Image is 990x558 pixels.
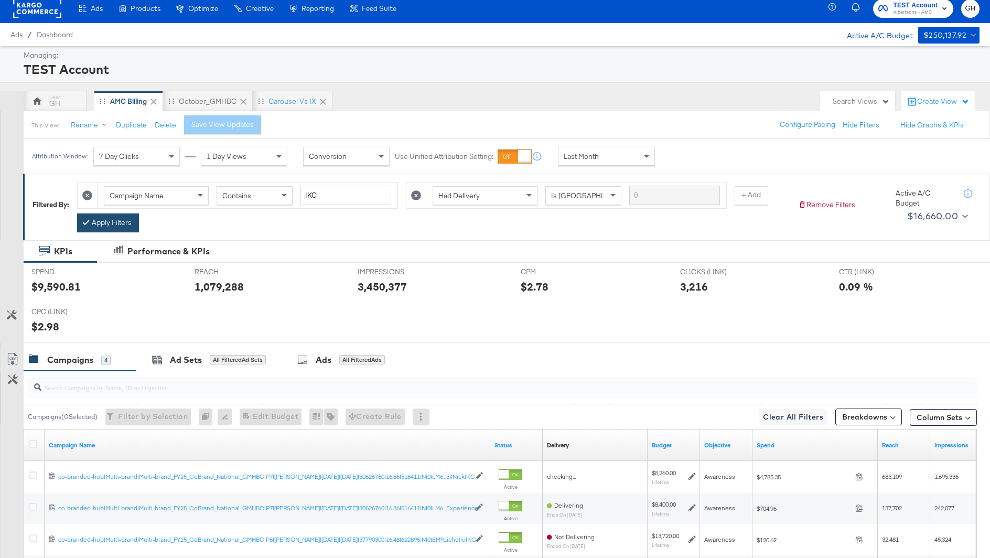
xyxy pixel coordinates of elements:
span: Campaign Name [110,191,164,200]
div: Search Views [833,96,890,106]
span: 32,481 [882,535,899,543]
div: Drag to reorder tab [100,98,105,104]
span: GH [965,3,975,15]
div: Create View [917,96,970,107]
a: co-branded-hub|Multi-brand|Multi-brand_FY25_CoBrand_National_GMHBC P6|[PERSON_NAME]|[DATE]|[DATE]... [58,535,470,544]
span: 1,695,336 [934,473,959,480]
a: Your campaign name. [49,441,486,449]
a: Shows the current state of your Ad Campaign. [494,441,539,449]
button: Hide Graphs & KPIs [900,120,964,130]
input: Enter a search term [629,186,720,205]
span: Feed Suite [362,4,396,13]
span: CPC (LINK) [31,307,110,317]
sub: ends on [DATE] [547,511,583,517]
span: CLICKS (LINK) [680,267,759,277]
div: $9,590.81 [31,279,81,294]
span: / [23,30,37,39]
div: Managing: [24,50,977,60]
span: Not Delivering [554,532,595,540]
span: Is [GEOGRAPHIC_DATA] [551,191,631,200]
span: CTR (LINK) [839,267,918,277]
div: Filtered By: [33,200,69,210]
div: Active A/C Budget [836,27,913,42]
label: Active [499,546,522,553]
button: + Add [735,186,768,205]
div: All Filtered Ad Sets [210,355,266,364]
div: AMC Billing [110,96,147,106]
a: Dashboard [37,30,73,39]
button: $250,137.92 [918,27,980,44]
span: Delivering [554,501,583,509]
button: Breakdowns [835,409,902,425]
a: The number of times your ad was served. On mobile apps an ad is counted as served the first time ... [934,441,978,449]
sub: ended on [DATE] [547,543,595,549]
span: Creative [246,4,274,13]
span: Awareness [704,504,735,512]
div: Active A/C Budget [896,188,953,208]
sub: Lifetime [652,542,669,548]
a: Reflects the ability of your Ad Campaign to achieve delivery based on ad states, schedule and bud... [547,441,569,449]
span: 7 Day Clicks [99,152,139,161]
div: Delivery [547,441,569,449]
button: Remove Filters [798,200,855,210]
div: 0 [199,409,218,425]
span: REACH [195,267,273,277]
button: Hide Filters [843,120,879,130]
div: GH [49,99,60,109]
div: 3,450,377 [358,279,407,294]
span: Had Delivery [438,191,480,200]
div: $16,660.00 [907,208,958,224]
a: The maximum amount you're willing to spend on your ads, on average each day or over the lifetime ... [652,441,696,449]
a: The number of people your ad was served to. [882,441,926,449]
span: Awareness [704,535,735,543]
button: Rename [63,116,118,135]
div: 4 [101,356,111,365]
span: Products [131,4,160,13]
span: 242,077 [934,504,954,512]
a: co-branded-hub|Multi-brand|Multi-brand_FY25_CoBrand_National_GMHBC P7|[PERSON_NAME]|[DATE]|[DATE]... [58,472,470,481]
div: Campaigns [47,354,93,366]
div: Carousel vs IX [268,96,316,106]
div: Campaigns ( 0 Selected) [28,412,98,422]
div: This View: [31,121,59,130]
a: Your campaign's objective. [704,441,748,449]
div: co-branded-hub|Multi-brand|Multi-brand_FY25_CoBrand_National_GMHBC P7|[PERSON_NAME]|[DATE]|[DATE]... [58,472,470,480]
button: Duplicate [116,120,147,130]
div: 1,079,288 [195,279,244,294]
span: Albertsons - AMC [893,8,938,17]
span: IMPRESSIONS [358,267,436,277]
span: 45,324 [934,535,951,543]
div: Ad Sets [170,354,202,366]
label: Active [499,515,522,522]
div: 0.09 % [839,279,873,294]
span: Last Month [564,152,599,161]
a: co-branded-hub|Multi-brand|Multi-brand_FY25_CoBrand_National_GMHBC P7|[PERSON_NAME]|[DATE]|[DATE]... [58,503,470,512]
button: Column Sets [910,409,977,426]
span: Awareness [704,473,735,480]
div: 3,216 [680,279,708,294]
div: $2.98 [31,319,59,334]
span: Ads [91,4,103,13]
span: 137,702 [882,504,902,512]
label: Active [499,484,522,490]
div: Drag to reorder tab [168,98,174,104]
div: All Filtered Ads [339,355,385,364]
span: Conversion [309,152,347,161]
button: $16,660.00 [903,208,970,224]
div: $250,137.92 [923,29,966,42]
span: Clear All Filters [763,411,823,424]
div: Ads [316,354,331,366]
div: TEST Account [24,60,977,78]
button: Clear All Filters [759,409,827,425]
sub: Lifetime [652,510,669,517]
button: Apply Filters [77,213,139,232]
span: checking... [547,473,576,480]
label: Use Unified Attribution Setting: [395,152,493,162]
div: Performance & KPIs [127,245,210,257]
span: Ads [10,30,23,39]
span: Contains [222,191,251,200]
span: CPM [521,267,599,277]
input: Search Campaigns by Name, ID or Objective [41,373,890,393]
sub: Lifetime [652,479,669,485]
